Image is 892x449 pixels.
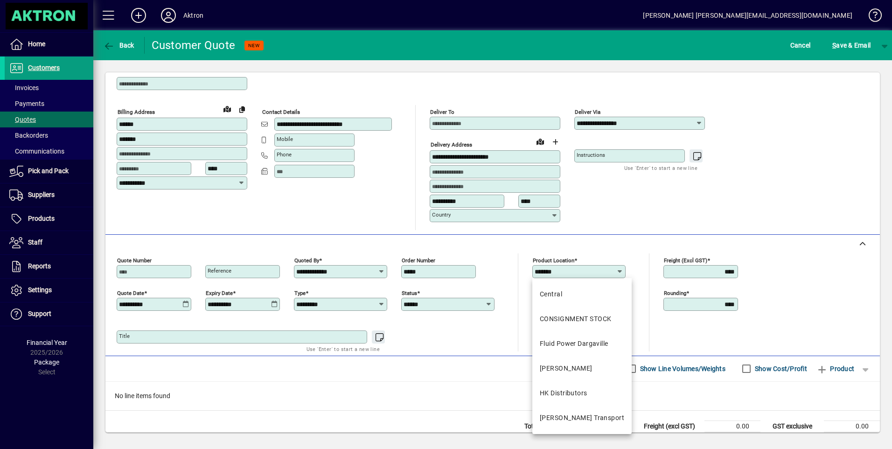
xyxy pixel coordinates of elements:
[828,37,875,54] button: Save & Email
[28,167,69,175] span: Pick and Pack
[533,134,548,149] a: View on map
[153,7,183,24] button: Profile
[532,282,632,307] mat-option: Central
[9,84,39,91] span: Invoices
[704,421,760,432] td: 0.00
[532,381,632,406] mat-option: HK Distributors
[28,262,51,270] span: Reports
[152,38,236,53] div: Customer Quote
[540,413,624,423] div: [PERSON_NAME] Transport
[101,37,137,54] button: Back
[248,42,260,49] span: NEW
[639,421,704,432] td: Freight (excl GST)
[540,314,611,324] div: CONSIGNMENT STOCK
[294,289,306,296] mat-label: Type
[5,33,93,56] a: Home
[540,388,587,398] div: HK Distributors
[532,406,632,430] mat-option: T. Croft Transport
[824,421,880,432] td: 0.00
[119,333,130,339] mat-label: Title
[28,239,42,246] span: Staff
[5,127,93,143] a: Backorders
[117,289,144,296] mat-label: Quote date
[832,38,871,53] span: ave & Email
[532,356,632,381] mat-option: HAMILTON
[753,364,807,373] label: Show Cost/Profit
[9,147,64,155] span: Communications
[832,42,836,49] span: S
[277,136,293,142] mat-label: Mobile
[28,40,45,48] span: Home
[532,307,632,331] mat-option: CONSIGNMENT STOCK
[27,339,67,346] span: Financial Year
[520,421,576,432] td: Total Volume
[277,151,292,158] mat-label: Phone
[220,101,235,116] a: View on map
[28,191,55,198] span: Suppliers
[28,64,60,71] span: Customers
[103,42,134,49] span: Back
[430,109,454,115] mat-label: Deliver To
[208,267,231,274] mat-label: Reference
[183,8,203,23] div: Aktron
[540,289,562,299] div: Central
[624,162,697,173] mat-hint: Use 'Enter' to start a new line
[5,302,93,326] a: Support
[28,310,51,317] span: Support
[235,102,250,117] button: Copy to Delivery address
[532,331,632,356] mat-option: Fluid Power Dargaville
[307,344,380,354] mat-hint: Use 'Enter' to start a new line
[5,255,93,278] a: Reports
[5,231,93,254] a: Staff
[105,382,880,410] div: No line items found
[5,96,93,112] a: Payments
[9,100,44,107] span: Payments
[402,257,435,263] mat-label: Order number
[790,38,811,53] span: Cancel
[124,7,153,24] button: Add
[643,8,852,23] div: [PERSON_NAME] [PERSON_NAME][EMAIL_ADDRESS][DOMAIN_NAME]
[34,358,59,366] span: Package
[5,160,93,183] a: Pick and Pack
[639,432,704,443] td: Rounding
[862,2,880,32] a: Knowledge Base
[768,432,824,443] td: GST
[575,109,600,115] mat-label: Deliver via
[5,80,93,96] a: Invoices
[520,432,576,443] td: Total Weight
[5,183,93,207] a: Suppliers
[540,364,592,373] div: [PERSON_NAME]
[704,432,760,443] td: 0.00
[5,143,93,159] a: Communications
[93,37,145,54] app-page-header-button: Back
[9,132,48,139] span: Backorders
[533,257,574,263] mat-label: Product location
[206,289,233,296] mat-label: Expiry date
[432,211,451,218] mat-label: Country
[664,289,686,296] mat-label: Rounding
[664,257,707,263] mat-label: Freight (excl GST)
[768,421,824,432] td: GST exclusive
[5,112,93,127] a: Quotes
[9,116,36,123] span: Quotes
[824,432,880,443] td: 0.00
[294,257,319,263] mat-label: Quoted by
[548,134,563,149] button: Choose address
[28,215,55,222] span: Products
[816,361,854,376] span: Product
[5,279,93,302] a: Settings
[812,360,859,377] button: Product
[5,207,93,231] a: Products
[788,37,813,54] button: Cancel
[577,152,605,158] mat-label: Instructions
[638,364,725,373] label: Show Line Volumes/Weights
[540,339,608,349] div: Fluid Power Dargaville
[402,289,417,296] mat-label: Status
[28,286,52,294] span: Settings
[117,257,152,263] mat-label: Quote number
